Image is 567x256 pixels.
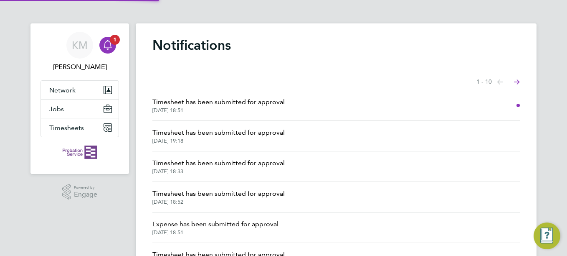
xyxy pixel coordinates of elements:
span: KM [72,40,88,51]
button: Network [41,81,119,99]
a: KM[PERSON_NAME] [40,32,119,72]
span: Powered by [74,184,97,191]
nav: Select page of notifications list [476,74,520,90]
span: Timesheet has been submitted for approval [152,128,285,138]
a: Powered byEngage [62,184,98,200]
span: [DATE] 18:51 [152,107,285,114]
span: 1 [110,35,120,45]
a: 1 [99,32,116,59]
h1: Notifications [152,37,520,54]
span: [DATE] 19:18 [152,138,285,144]
span: Network [49,86,76,94]
span: [DATE] 18:33 [152,168,285,175]
span: Expense has been submitted for approval [152,219,278,229]
button: Engage Resource Center [534,223,560,249]
span: Timesheets [49,124,84,132]
a: Go to home page [40,146,119,159]
a: Timesheet has been submitted for approval[DATE] 18:51 [152,97,285,114]
span: Timesheet has been submitted for approval [152,97,285,107]
span: 1 - 10 [476,78,492,86]
button: Timesheets [41,118,119,137]
a: Timesheet has been submitted for approval[DATE] 18:52 [152,189,285,205]
a: Expense has been submitted for approval[DATE] 18:51 [152,219,278,236]
span: Timesheet has been submitted for approval [152,158,285,168]
a: Timesheet has been submitted for approval[DATE] 19:18 [152,128,285,144]
span: [DATE] 18:51 [152,229,278,236]
span: Engage [74,191,97,198]
span: Katherine Matthews [40,62,119,72]
img: probationservice-logo-retina.png [63,146,96,159]
span: [DATE] 18:52 [152,199,285,205]
a: Timesheet has been submitted for approval[DATE] 18:33 [152,158,285,175]
nav: Main navigation [30,23,129,174]
span: Timesheet has been submitted for approval [152,189,285,199]
span: Jobs [49,105,64,113]
button: Jobs [41,100,119,118]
